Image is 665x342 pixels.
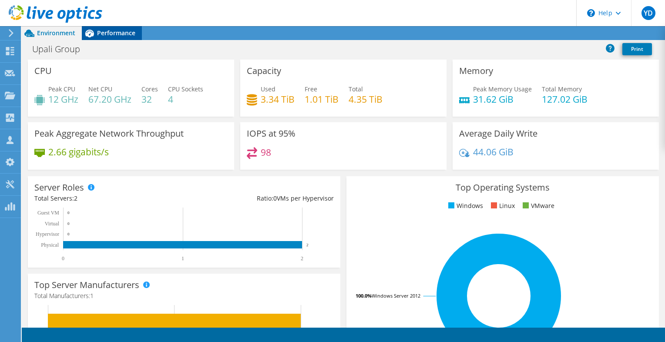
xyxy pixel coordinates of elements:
span: Peak Memory Usage [473,85,532,93]
h4: 44.06 GiB [473,147,514,157]
text: Virtual [45,221,60,227]
text: 0 [67,232,70,236]
div: Ratio: VMs per Hypervisor [184,194,334,203]
h1: Upali Group [28,44,94,54]
span: Net CPU [88,85,112,93]
svg: \n [587,9,595,17]
li: Linux [489,201,515,211]
h3: CPU [34,66,52,76]
span: Total [349,85,363,93]
text: Guest VM [37,210,59,216]
text: 0 [67,211,70,215]
span: YD [641,6,655,20]
span: 2 [74,194,77,202]
span: Environment [37,29,75,37]
span: Cores [141,85,158,93]
text: 0 [67,221,70,226]
span: 1 [90,292,94,300]
span: Free [305,85,317,93]
span: CPU Sockets [168,85,203,93]
h4: 67.20 GHz [88,94,131,104]
li: Windows [446,201,483,211]
h3: Top Server Manufacturers [34,280,139,290]
h3: Capacity [247,66,281,76]
tspan: Windows Server 2012 [372,292,420,299]
tspan: 100.0% [356,292,372,299]
h4: 3.34 TiB [261,94,295,104]
text: 2 [301,255,303,262]
h4: 4 [168,94,203,104]
h4: 2.66 gigabits/s [48,147,109,157]
h4: 31.62 GiB [473,94,532,104]
a: Print [622,43,652,55]
h3: Memory [459,66,493,76]
span: 0 [273,194,277,202]
h4: 127.02 GiB [542,94,588,104]
text: 1 [181,255,184,262]
li: VMware [521,201,554,211]
h3: Server Roles [34,183,84,192]
span: Performance [97,29,135,37]
text: Hypervisor [36,231,59,237]
h3: IOPS at 95% [247,129,296,138]
h4: 32 [141,94,158,104]
h4: Total Manufacturers: [34,291,334,301]
span: Used [261,85,275,93]
text: Physical [41,242,59,248]
h4: 4.35 TiB [349,94,383,104]
span: Total Memory [542,85,582,93]
h4: 98 [261,148,271,157]
text: 2 [306,243,309,247]
h4: 1.01 TiB [305,94,339,104]
h3: Top Operating Systems [353,183,652,192]
h3: Average Daily Write [459,129,537,138]
div: Total Servers: [34,194,184,203]
h4: 12 GHz [48,94,78,104]
text: 0 [62,255,64,262]
h3: Peak Aggregate Network Throughput [34,129,184,138]
span: Peak CPU [48,85,75,93]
